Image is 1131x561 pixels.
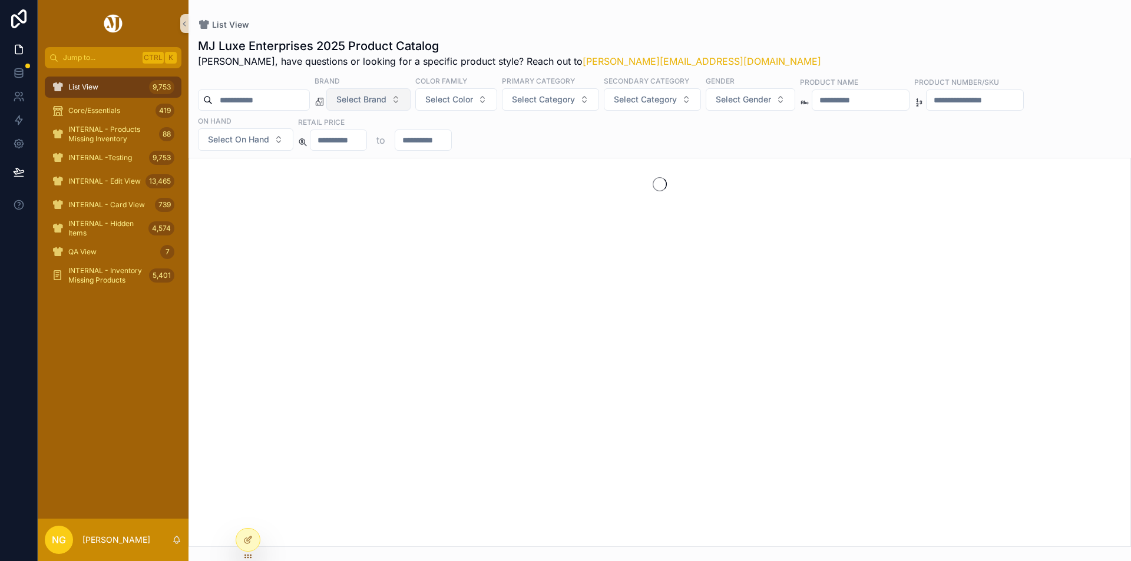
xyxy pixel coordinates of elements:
[45,147,181,168] a: INTERNAL -Testing9,753
[68,266,144,285] span: INTERNAL - Inventory Missing Products
[68,219,144,238] span: INTERNAL - Hidden Items
[604,88,701,111] button: Select Button
[155,198,174,212] div: 739
[143,52,164,64] span: Ctrl
[149,151,174,165] div: 9,753
[800,77,858,87] label: Product Name
[315,75,340,86] label: Brand
[148,221,174,235] div: 4,574
[376,133,385,147] p: to
[298,117,345,127] label: Retail Price
[914,77,999,87] label: Product Number/SKU
[45,194,181,215] a: INTERNAL - Card View739
[68,82,98,92] span: List View
[45,241,181,263] a: QA View7
[102,14,124,33] img: App logo
[425,94,473,105] span: Select Color
[326,88,411,111] button: Select Button
[68,200,145,210] span: INTERNAL - Card View
[68,125,154,144] span: INTERNAL - Products Missing Inventory
[68,106,120,115] span: Core/Essentials
[604,75,689,86] label: Secondary Category
[212,19,249,31] span: List View
[149,268,174,283] div: 5,401
[166,53,176,62] span: K
[68,247,97,257] span: QA View
[45,100,181,121] a: Core/Essentials419
[502,88,599,111] button: Select Button
[45,124,181,145] a: INTERNAL - Products Missing Inventory88
[45,47,181,68] button: Jump to...CtrlK
[614,94,677,105] span: Select Category
[45,218,181,239] a: INTERNAL - Hidden Items4,574
[706,88,795,111] button: Select Button
[198,19,249,31] a: List View
[198,128,293,151] button: Select Button
[63,53,138,62] span: Jump to...
[45,265,181,286] a: INTERNAL - Inventory Missing Products5,401
[512,94,575,105] span: Select Category
[415,88,497,111] button: Select Button
[45,77,181,98] a: List View9,753
[336,94,386,105] span: Select Brand
[706,75,735,86] label: Gender
[52,533,66,547] span: NG
[198,54,821,68] span: [PERSON_NAME], have questions or looking for a specific product style? Reach out to
[716,94,771,105] span: Select Gender
[159,127,174,141] div: 88
[415,75,467,86] label: Color Family
[38,68,188,301] div: scrollable content
[198,38,821,54] h1: MJ Luxe Enterprises 2025 Product Catalog
[502,75,575,86] label: Primary Category
[145,174,174,188] div: 13,465
[82,534,150,546] p: [PERSON_NAME]
[68,153,132,162] span: INTERNAL -Testing
[208,134,269,145] span: Select On Hand
[156,104,174,118] div: 419
[198,115,232,126] label: On Hand
[583,55,821,67] a: [PERSON_NAME][EMAIL_ADDRESS][DOMAIN_NAME]
[160,245,174,259] div: 7
[68,177,141,186] span: INTERNAL - Edit View
[149,80,174,94] div: 9,753
[45,171,181,192] a: INTERNAL - Edit View13,465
